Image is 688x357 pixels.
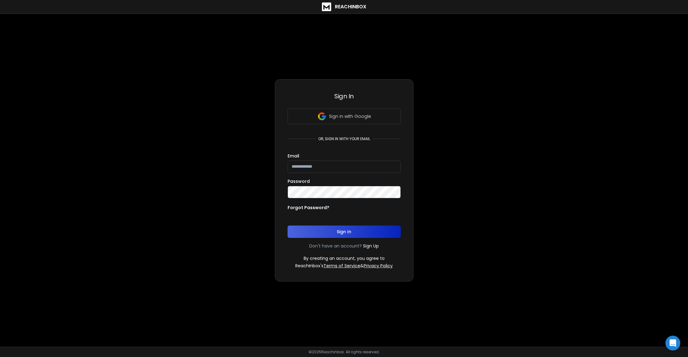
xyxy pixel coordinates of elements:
[665,336,680,351] div: Open Intercom Messenger
[335,3,366,11] h1: ReachInbox
[322,2,366,11] a: ReachInbox
[309,350,380,355] p: © 2025 Reachinbox. All rights reserved.
[288,92,401,101] h3: Sign In
[304,255,385,261] p: By creating an account, you agree to
[288,109,401,124] button: Sign in with Google
[309,243,362,249] p: Don't have an account?
[323,263,360,269] a: Terms of Service
[288,179,310,183] label: Password
[288,154,299,158] label: Email
[288,204,329,211] p: Forgot Password?
[295,263,393,269] p: ReachInbox's &
[322,2,331,11] img: logo
[316,136,373,141] p: or, sign in with your email
[363,243,379,249] a: Sign Up
[288,226,401,238] button: Sign In
[329,113,371,119] p: Sign in with Google
[364,263,393,269] a: Privacy Policy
